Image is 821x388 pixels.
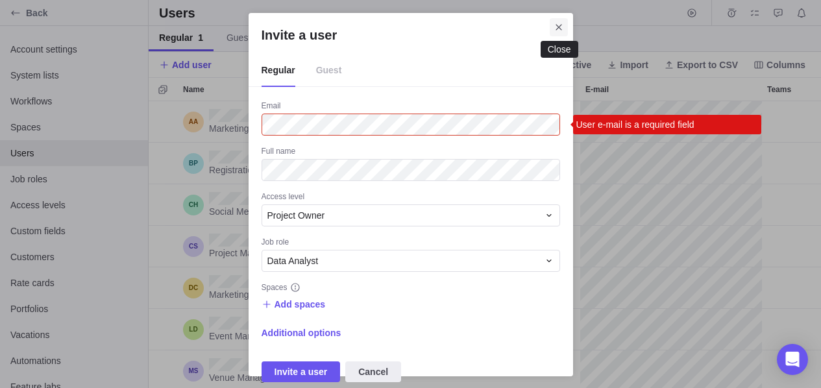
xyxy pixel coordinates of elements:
[262,324,341,342] span: Additional options
[262,326,341,339] span: Additional options
[290,282,300,293] svg: info-description
[316,55,342,87] span: Guest
[573,115,761,134] div: User e-mail is a required field
[262,101,560,114] div: Email
[267,254,319,267] span: Data Analyst
[548,44,571,55] div: Close
[777,344,808,375] div: Open Intercom Messenger
[275,298,326,311] span: Add spaces
[262,295,326,313] span: Add spaces
[262,361,341,382] span: Invite a user
[345,361,401,382] span: Cancel
[275,364,328,380] span: Invite a user
[262,55,295,87] span: Regular
[262,282,560,295] div: Spaces
[249,13,573,376] div: Invite a user
[267,209,325,222] span: Project Owner
[262,237,560,250] div: Job role
[550,18,568,36] span: Close
[262,146,560,159] div: Full name
[262,26,560,44] h2: Invite a user
[358,364,388,380] span: Cancel
[262,191,560,204] div: Access level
